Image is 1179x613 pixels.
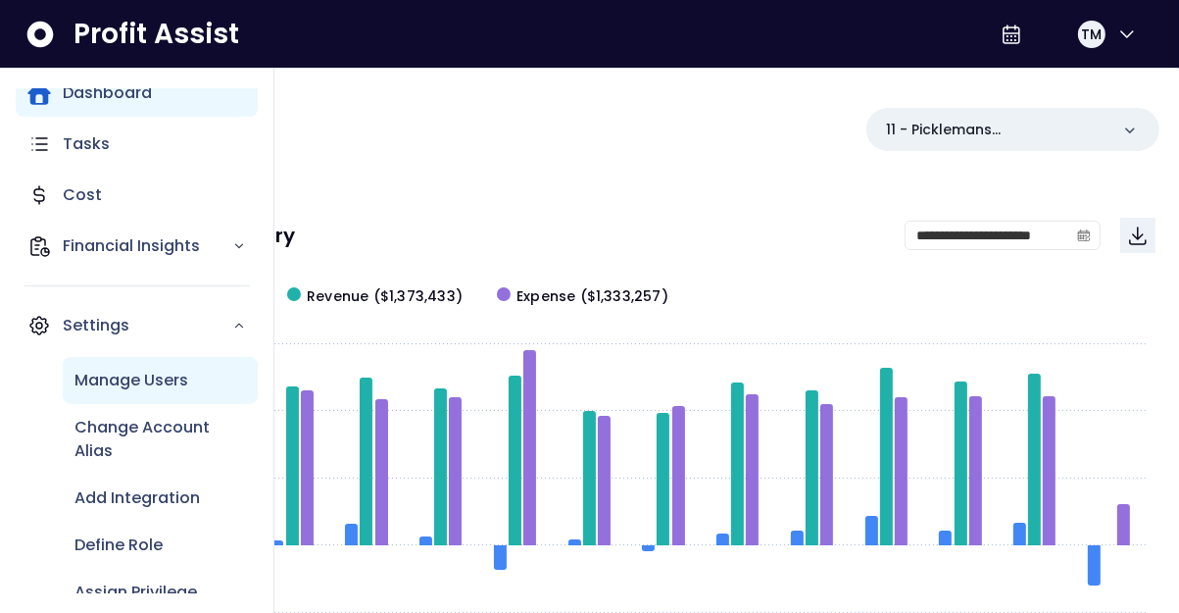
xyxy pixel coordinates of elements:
[74,486,200,510] p: Add Integration
[886,120,1108,140] p: 11 - Picklemans [PERSON_NAME]
[1120,218,1155,253] button: Download
[63,81,152,105] p: Dashboard
[63,314,232,337] p: Settings
[74,369,188,392] p: Manage Users
[74,17,239,52] span: Profit Assist
[307,286,463,307] span: Revenue ($1,373,433)
[1081,25,1102,44] span: TM
[74,534,163,557] p: Define Role
[63,234,232,258] p: Financial Insights
[516,286,668,307] span: Expense ($1,333,257)
[63,183,102,207] p: Cost
[1077,229,1091,242] svg: calendar
[63,132,110,156] p: Tasks
[74,416,246,463] p: Change Account Alias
